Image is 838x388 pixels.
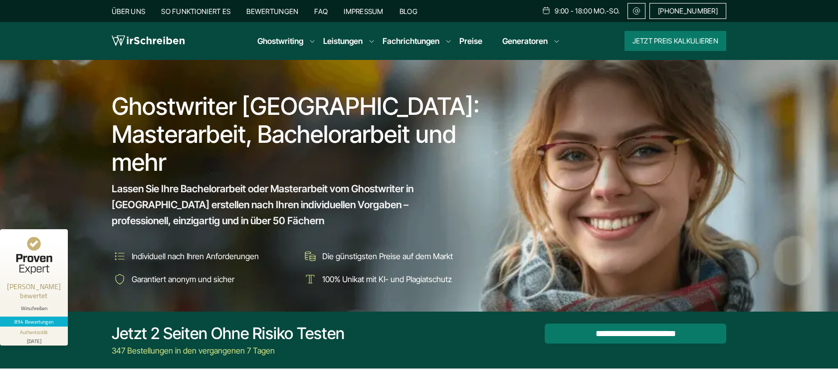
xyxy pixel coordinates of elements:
h1: Ghostwriter [GEOGRAPHIC_DATA]: Masterarbeit, Bachelorarbeit und mehr [112,92,487,176]
button: Jetzt Preis kalkulieren [625,31,726,51]
img: logo wirschreiben [112,33,185,48]
a: Über uns [112,7,145,15]
div: Authentizität [20,329,48,336]
a: Leistungen [323,35,363,47]
img: Die günstigsten Preise auf dem Markt [302,248,318,264]
div: Jetzt 2 Seiten ohne Risiko testen [112,324,345,344]
a: Generatoren [502,35,548,47]
a: Preise [459,36,482,46]
a: Fachrichtungen [383,35,439,47]
span: 9:00 - 18:00 Mo.-So. [555,7,620,15]
span: [PHONE_NUMBER] [658,7,718,15]
li: Garantiert anonym und sicher [112,271,295,287]
div: 347 Bestellungen in den vergangenen 7 Tagen [112,345,345,357]
li: 100% Unikat mit KI- und Plagiatschutz [302,271,486,287]
li: Die günstigsten Preise auf dem Markt [302,248,486,264]
a: Impressum [344,7,384,15]
div: [DATE] [4,336,64,344]
img: Individuell nach Ihren Anforderungen [112,248,128,264]
img: Garantiert anonym und sicher [112,271,128,287]
li: Individuell nach Ihren Anforderungen [112,248,295,264]
a: Ghostwriting [257,35,303,47]
a: [PHONE_NUMBER] [649,3,726,19]
span: Lassen Sie Ihre Bachelorarbeit oder Masterarbeit vom Ghostwriter in [GEOGRAPHIC_DATA] erstellen n... [112,181,468,229]
div: Wirschreiben [4,305,64,312]
a: Blog [400,7,418,15]
img: Schedule [542,6,551,14]
img: 100% Unikat mit KI- und Plagiatschutz [302,271,318,287]
a: FAQ [314,7,328,15]
img: Email [632,7,641,15]
a: Bewertungen [246,7,298,15]
a: So funktioniert es [161,7,230,15]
